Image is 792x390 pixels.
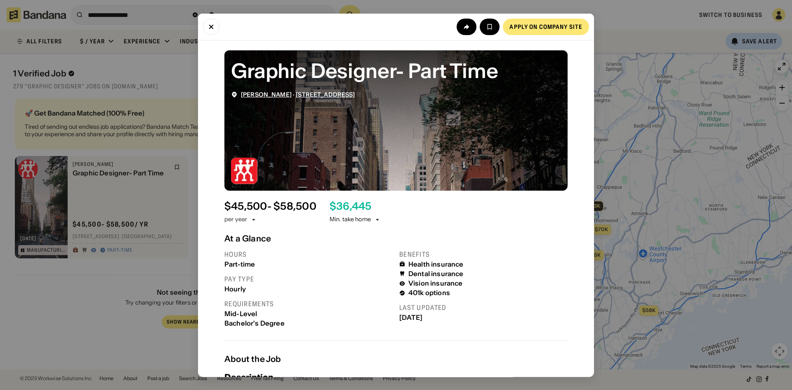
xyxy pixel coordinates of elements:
div: Bachelor's Degree [224,319,393,327]
span: [STREET_ADDRESS] [296,90,355,98]
span: [PERSON_NAME] [241,90,292,98]
div: Last updated [399,303,568,312]
div: Apply on company site [509,24,582,29]
div: Part-time [224,260,393,268]
h3: Description [224,371,273,384]
div: Graphic Designer- Part Time [231,57,561,84]
div: Pay type [224,274,393,283]
div: Min. take home [330,215,381,224]
div: 401k options [408,289,450,297]
div: At a Glance [224,233,568,243]
div: Mid-Level [224,310,393,317]
div: · [241,91,355,98]
div: Requirements [224,299,393,308]
div: Hours [224,250,393,258]
div: About the Job [224,354,568,364]
button: Close [203,18,219,35]
img: ZWILLING J.A. Henckels logo [231,157,257,184]
div: $ 45,500 - $58,500 [224,200,316,212]
div: Benefits [399,250,568,258]
div: Hourly [224,285,393,293]
div: Health insurance [408,260,464,268]
div: per year [224,215,247,224]
div: $ 36,445 [330,200,372,212]
div: [DATE] [399,314,568,321]
div: Dental insurance [408,269,464,277]
div: Vision insurance [408,279,463,287]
